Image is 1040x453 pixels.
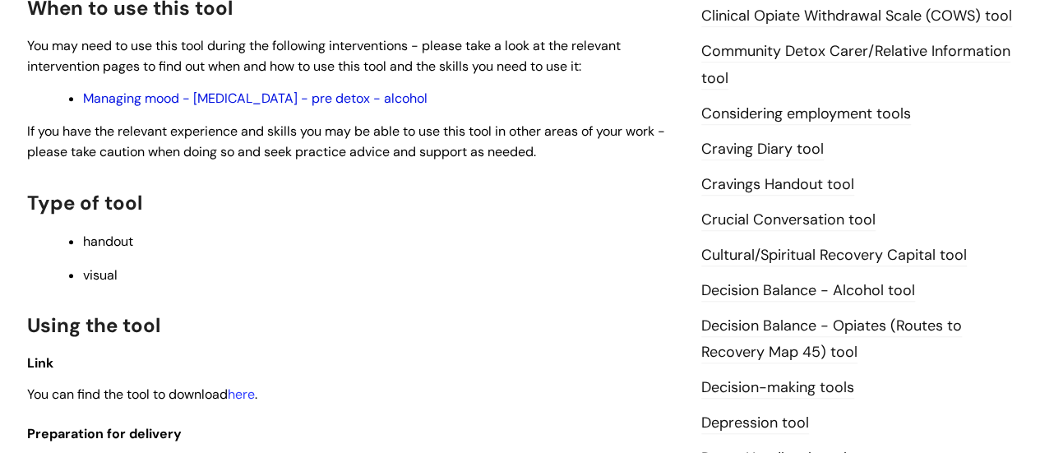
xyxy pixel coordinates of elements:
span: You can find the tool to download [27,386,255,403]
a: Managing mood - [MEDICAL_DATA] - pre detox - alcohol [83,90,428,107]
span: If you have the relevant experience and skills you may be able to use this tool in other areas of... [27,122,665,160]
a: Considering employment tools [701,104,911,125]
a: Depression tool [701,413,809,434]
span: . [255,386,257,403]
a: Craving Diary tool [701,139,824,160]
a: Crucial Conversation tool [701,210,876,231]
a: Decision Balance - Opiates (Routes to Recovery Map 45) tool [701,316,962,363]
span: Using the tool [27,312,160,338]
a: Cravings Handout tool [701,174,854,196]
span: handout [83,233,133,250]
span: Link [27,354,53,372]
a: Decision Balance - Alcohol tool [701,280,915,302]
span: You may need to use this tool during the following interventions - please take a look at the rele... [27,37,621,75]
a: Decision-making tools [701,377,854,399]
a: here [228,386,255,403]
a: Cultural/Spiritual Recovery Capital tool [701,245,967,266]
a: Community Detox Carer/Relative Information tool [701,41,1010,89]
span: visual [83,266,118,284]
span: Type of tool [27,190,142,215]
span: Preparation for delivery [27,425,182,442]
a: Clinical Opiate Withdrawal Scale (COWS) tool [701,6,1012,27]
